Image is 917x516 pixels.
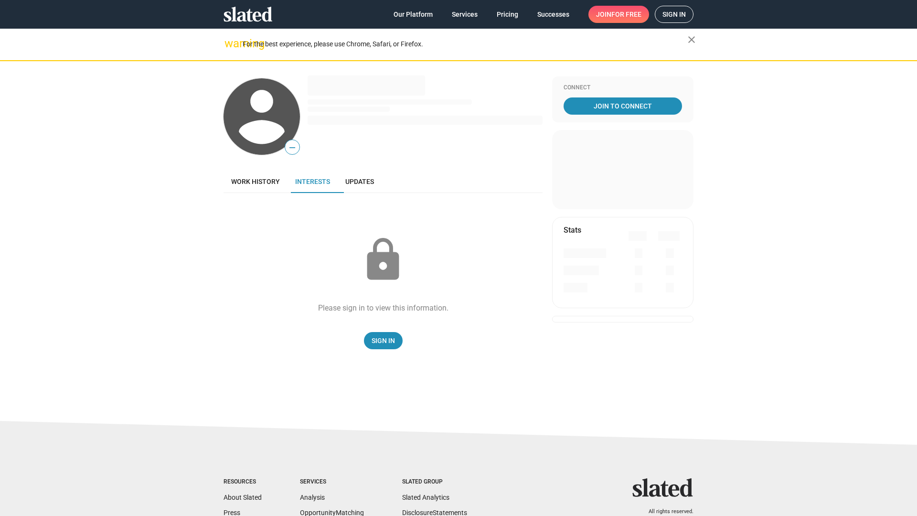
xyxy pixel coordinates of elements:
[394,6,433,23] span: Our Platform
[530,6,577,23] a: Successes
[288,170,338,193] a: Interests
[285,141,299,154] span: —
[497,6,518,23] span: Pricing
[452,6,478,23] span: Services
[224,478,262,486] div: Resources
[444,6,485,23] a: Services
[596,6,641,23] span: Join
[537,6,569,23] span: Successes
[489,6,526,23] a: Pricing
[300,494,325,501] a: Analysis
[224,38,236,49] mat-icon: warning
[564,97,682,115] a: Join To Connect
[338,170,382,193] a: Updates
[402,478,467,486] div: Slated Group
[588,6,649,23] a: Joinfor free
[565,97,680,115] span: Join To Connect
[243,38,688,51] div: For the best experience, please use Chrome, Safari, or Firefox.
[372,332,395,349] span: Sign In
[686,34,697,45] mat-icon: close
[386,6,440,23] a: Our Platform
[300,478,364,486] div: Services
[611,6,641,23] span: for free
[231,178,280,185] span: Work history
[224,170,288,193] a: Work history
[564,84,682,92] div: Connect
[345,178,374,185] span: Updates
[402,494,449,501] a: Slated Analytics
[364,332,403,349] a: Sign In
[295,178,330,185] span: Interests
[318,303,448,313] div: Please sign in to view this information.
[662,6,686,22] span: Sign in
[224,494,262,501] a: About Slated
[655,6,693,23] a: Sign in
[359,236,407,284] mat-icon: lock
[564,225,581,235] mat-card-title: Stats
